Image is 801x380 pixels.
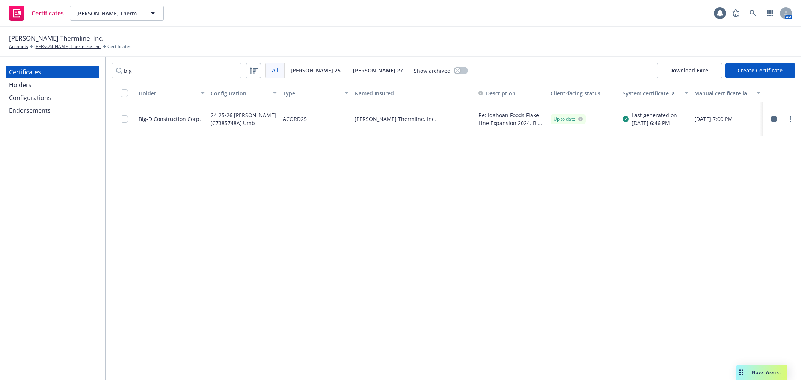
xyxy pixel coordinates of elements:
[9,43,28,50] a: Accounts
[354,89,472,97] div: Named Insured
[34,43,101,50] a: [PERSON_NAME] Thermline, Inc.
[76,9,141,17] span: [PERSON_NAME] Thermline, Inc.
[694,115,760,123] div: [DATE] 7:00 PM
[208,84,280,102] button: Configuration
[548,84,620,102] button: Client-facing status
[136,84,208,102] button: Holder
[478,89,516,97] button: Description
[32,10,64,16] span: Certificates
[211,89,269,97] div: Configuration
[554,116,583,122] div: Up to date
[728,6,743,21] a: Report a Bug
[6,92,99,104] a: Configurations
[211,107,277,131] div: 24-25/26 [PERSON_NAME](C7385748A) Umb
[632,119,677,127] div: [DATE] 6:46 PM
[353,66,403,74] span: [PERSON_NAME] 27
[107,43,131,50] span: Certificates
[112,63,241,78] input: Filter by keyword
[351,102,475,136] div: [PERSON_NAME] Thermline, Inc.
[6,3,67,24] a: Certificates
[9,104,51,116] div: Endorsements
[763,6,778,21] a: Switch app
[291,66,341,74] span: [PERSON_NAME] 25
[620,84,692,102] button: System certificate last generated
[283,107,307,131] div: ACORD25
[6,79,99,91] a: Holders
[351,84,475,102] button: Named Insured
[736,365,787,380] button: Nova Assist
[691,84,763,102] button: Manual certificate last generated
[736,365,746,380] div: Drag to move
[139,89,196,97] div: Holder
[9,66,41,78] div: Certificates
[657,63,722,78] button: Download Excel
[6,66,99,78] a: Certificates
[283,89,341,97] div: Type
[725,63,795,78] button: Create Certificate
[139,115,201,123] div: Big-D Construction Corp.
[121,89,128,97] input: Select all
[478,111,545,127] button: Re: Idahoan Foods Flake Line Expansion 2024. Big-D Construction Corp., Owner and Architect are in...
[272,66,278,74] span: All
[632,111,677,119] div: Last generated on
[280,84,352,102] button: Type
[9,79,32,91] div: Holders
[623,89,680,97] div: System certificate last generated
[6,104,99,116] a: Endorsements
[70,6,164,21] button: [PERSON_NAME] Thermline, Inc.
[9,33,103,43] span: [PERSON_NAME] Thermline, Inc.
[694,89,752,97] div: Manual certificate last generated
[745,6,760,21] a: Search
[752,369,781,375] span: Nova Assist
[9,92,51,104] div: Configurations
[414,67,451,75] span: Show archived
[551,89,617,97] div: Client-facing status
[121,115,128,123] input: Toggle Row Selected
[786,115,795,124] a: more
